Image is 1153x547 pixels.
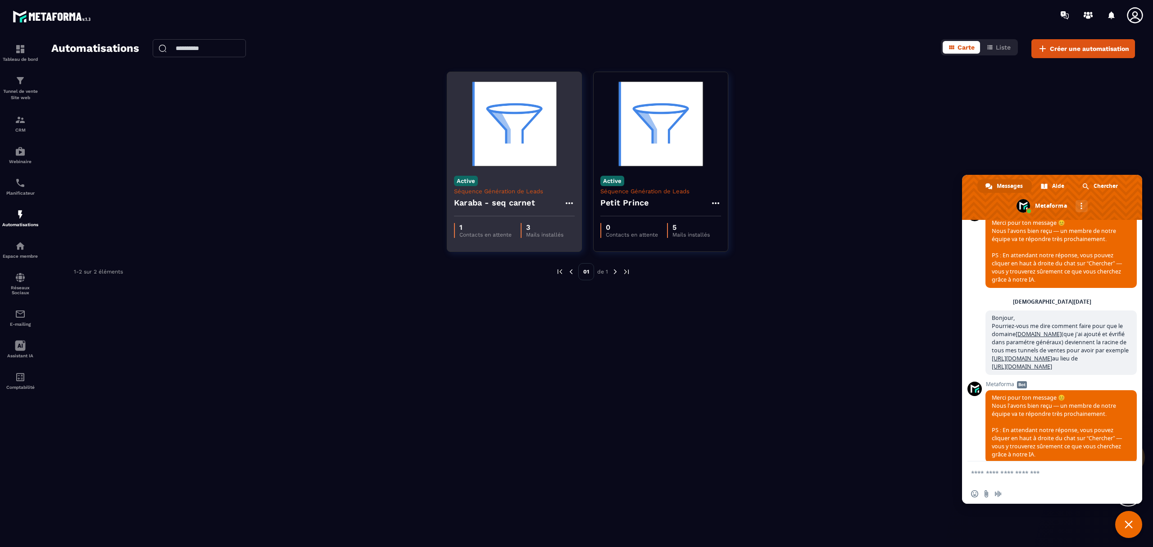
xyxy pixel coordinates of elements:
span: Aide [1052,179,1064,193]
div: Chercher [1074,179,1127,193]
h2: Automatisations [51,39,139,58]
a: [URL][DOMAIN_NAME] [992,363,1052,370]
img: next [622,268,631,276]
p: Webinaire [2,159,38,164]
div: Messages [977,179,1032,193]
p: Assistant IA [2,353,38,358]
div: Fermer le chat [1115,511,1142,538]
a: emailemailE-mailing [2,302,38,333]
button: Liste [981,41,1016,54]
p: Mails installés [526,232,563,238]
img: prev [556,268,564,276]
p: Automatisations [2,222,38,227]
div: Aide [1033,179,1073,193]
p: CRM [2,128,38,132]
p: 01 [578,263,594,280]
span: Envoyer un fichier [983,490,990,497]
img: automations [15,146,26,157]
textarea: Entrez votre message... [971,469,1113,477]
a: formationformationTunnel de vente Site web [2,68,38,108]
span: Liste [996,44,1011,51]
div: Autres canaux [1076,200,1088,212]
span: Carte [958,44,975,51]
a: automationsautomationsEspace membre [2,234,38,265]
img: logo [13,8,94,25]
p: 5 [672,223,710,232]
a: Assistant IA [2,333,38,365]
img: automation-background [454,79,575,169]
button: Carte [943,41,980,54]
p: 1-2 sur 2 éléments [74,269,123,275]
p: Séquence Génération de Leads [454,188,575,195]
img: prev [567,268,575,276]
span: Chercher [1094,179,1118,193]
span: Créer une automatisation [1050,44,1129,53]
p: Contacts en attente [606,232,658,238]
h4: Petit Prince [600,196,649,209]
span: Bonjour, Pourriez-vous me dire comment faire pour que le domaine (que j'ai ajouté et évrifié dans... [992,314,1129,370]
p: Active [454,176,478,186]
span: Merci pour ton message 😊 Nous l’avons bien reçu — un membre de notre équipe va te répondre très p... [992,394,1122,458]
p: Planificateur [2,191,38,196]
p: E-mailing [2,322,38,327]
a: [DOMAIN_NAME] [1016,330,1062,338]
span: Merci pour ton message 😊 Nous l’avons bien reçu — un membre de notre équipe va te répondre très p... [992,219,1122,283]
button: Créer une automatisation [1031,39,1135,58]
p: Contacts en attente [459,232,512,238]
a: formationformationTableau de bord [2,37,38,68]
a: schedulerschedulerPlanificateur [2,171,38,202]
p: 3 [526,223,563,232]
span: Metaforma [985,381,1137,387]
p: 0 [606,223,658,232]
img: social-network [15,272,26,283]
img: next [611,268,619,276]
p: Réseaux Sociaux [2,285,38,295]
p: Mails installés [672,232,710,238]
img: automation-background [600,79,721,169]
p: Active [600,176,624,186]
a: formationformationCRM [2,108,38,139]
p: de 1 [597,268,608,275]
p: 1 [459,223,512,232]
span: Messages [997,179,1023,193]
p: Espace membre [2,254,38,259]
a: [URL][DOMAIN_NAME] [992,355,1052,362]
img: formation [15,75,26,86]
a: accountantaccountantComptabilité [2,365,38,397]
img: scheduler [15,178,26,188]
img: automations [15,209,26,220]
div: [DEMOGRAPHIC_DATA][DATE] [1013,299,1091,305]
img: formation [15,44,26,55]
span: Insérer un emoji [971,490,978,497]
p: Séquence Génération de Leads [600,188,721,195]
h4: Karaba - seq carnet [454,196,535,209]
a: social-networksocial-networkRéseaux Sociaux [2,265,38,302]
img: email [15,309,26,319]
img: accountant [15,372,26,383]
img: automations [15,241,26,251]
a: automationsautomationsAutomatisations [2,202,38,234]
p: Comptabilité [2,385,38,390]
p: Tableau de bord [2,57,38,62]
a: automationsautomationsWebinaire [2,139,38,171]
p: Tunnel de vente Site web [2,88,38,101]
span: Message audio [994,490,1002,497]
img: formation [15,114,26,125]
span: Bot [1017,381,1027,388]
